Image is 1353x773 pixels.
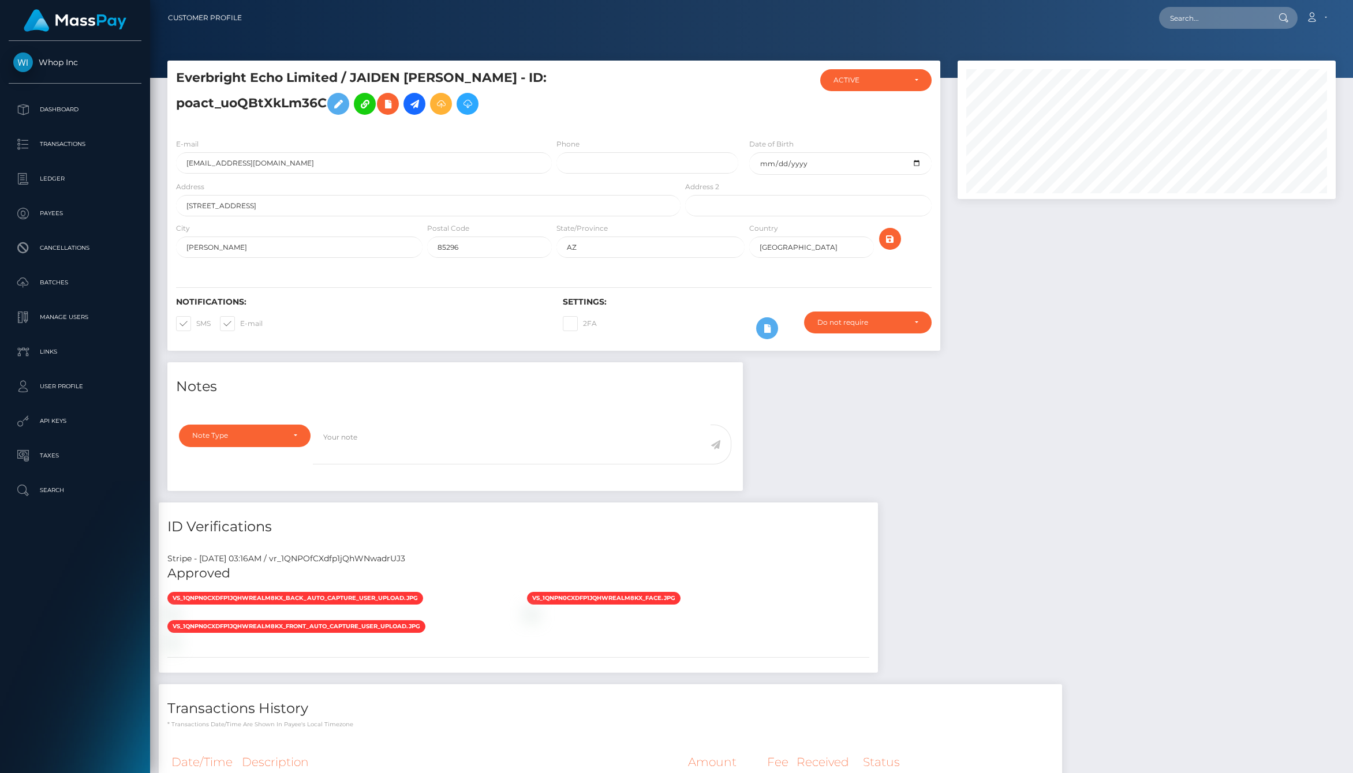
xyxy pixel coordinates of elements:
a: Manage Users [9,303,141,332]
button: Do not require [804,312,932,333]
a: Ledger [9,164,141,193]
h6: Settings: [563,297,932,307]
img: vr_1QNPOfCXdfp1jQhWNwadrUJ3file_1QNPOZCXdfp1jQhWezkcMXi5 [527,609,536,618]
a: Customer Profile [168,6,242,30]
p: Search [13,482,137,499]
img: Whop Inc [13,52,33,72]
button: Note Type [179,425,311,446]
p: Payees [13,205,137,222]
p: Taxes [13,447,137,464]
label: E-mail [220,316,263,331]
label: Address [176,182,204,192]
p: User Profile [13,378,137,395]
a: Taxes [9,441,141,470]
img: vr_1QNPOfCXdfp1jQhWNwadrUJ3file_1QNPO0CXdfp1jQhWUCkjszvz [167,637,177,647]
a: Dashboard [9,95,141,124]
h4: Transactions History [167,699,1053,719]
a: Initiate Payout [403,93,425,115]
p: Dashboard [13,101,137,118]
p: Transactions [13,136,137,153]
a: Transactions [9,130,141,159]
button: ACTIVE [820,69,932,91]
input: Search... [1159,7,1268,29]
h5: Everbright Echo Limited / JAIDEN [PERSON_NAME] - ID: poact_uoQBtXkLm36C [176,69,674,121]
p: Cancellations [13,239,137,257]
a: User Profile [9,372,141,401]
div: Do not require [817,318,905,327]
a: Batches [9,268,141,297]
label: SMS [176,316,211,331]
label: City [176,223,190,234]
a: Payees [9,199,141,228]
p: Links [13,343,137,361]
span: Whop Inc [9,57,141,67]
div: Note Type [192,431,284,440]
h5: Approved [167,565,869,583]
p: Manage Users [13,309,137,326]
div: Stripe - [DATE] 03:16AM / vr_1QNPOfCXdfp1jQhWNwadrUJ3 [159,553,878,565]
p: Ledger [13,170,137,187]
label: Phone [556,139,580,149]
h4: ID Verifications [167,517,869,537]
p: * Transactions date/time are shown in payee's local timezone [167,720,1053,729]
label: Country [749,223,778,234]
label: Postal Code [427,223,469,234]
label: 2FA [563,316,597,331]
img: vr_1QNPOfCXdfp1jQhWNwadrUJ3file_1QNPOGCXdfp1jQhWWPlSX0g8 [167,609,177,618]
img: MassPay Logo [24,9,126,32]
a: Cancellations [9,234,141,262]
label: E-mail [176,139,199,149]
span: vs_1QNPN0CXdfp1jQhWrEalM8kX_face.jpg [527,592,681,605]
h6: Notifications: [176,297,545,307]
a: API Keys [9,407,141,436]
a: Links [9,337,141,366]
a: Search [9,476,141,505]
span: vs_1QNPN0CXdfp1jQhWrEalM8kX_front_auto_capture_user_upload.jpg [167,620,425,633]
h4: Notes [176,377,734,397]
label: State/Province [556,223,608,234]
label: Address 2 [685,182,719,192]
label: Date of Birth [749,139,794,149]
span: vs_1QNPN0CXdfp1jQhWrEalM8kX_back_auto_capture_user_upload.jpg [167,592,423,605]
p: API Keys [13,412,137,430]
p: Batches [13,274,137,291]
div: ACTIVE [834,76,905,85]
